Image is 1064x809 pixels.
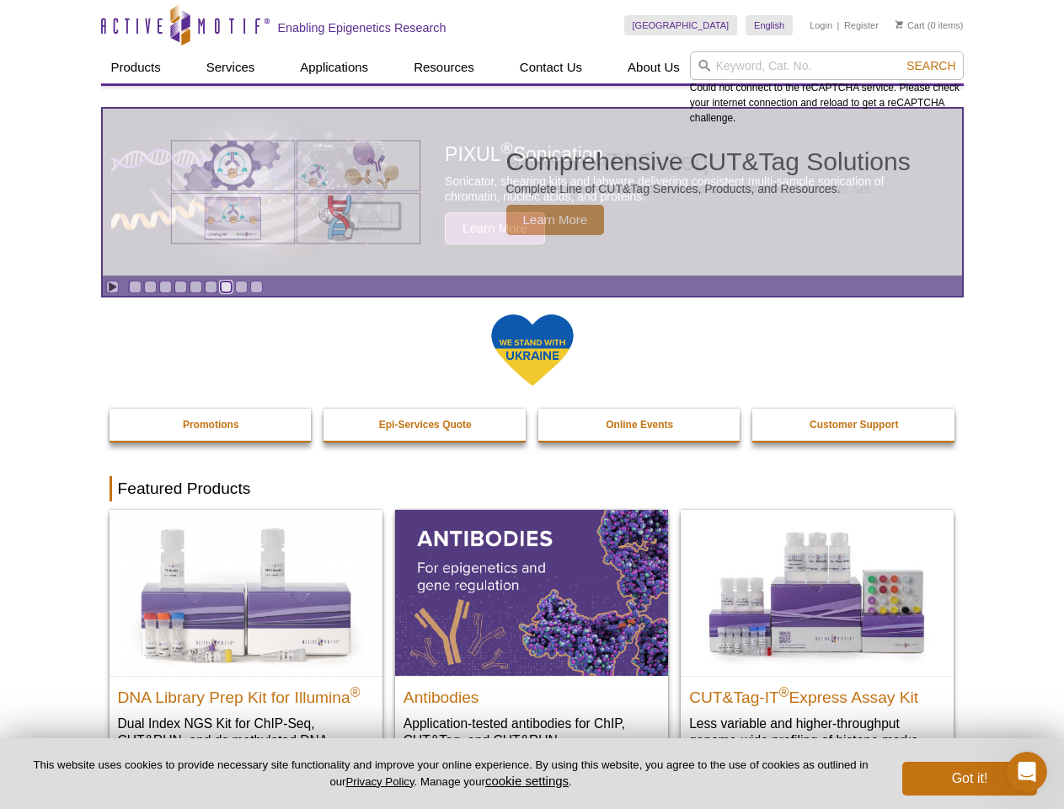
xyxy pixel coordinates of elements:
sup: ® [350,684,361,699]
h2: Comprehensive CUT&Tag Solutions [506,149,911,174]
a: Go to slide 5 [190,281,202,293]
article: Comprehensive CUT&Tag Solutions [103,109,962,276]
a: About Us [618,51,690,83]
h2: CUT&Tag-IT Express Assay Kit [689,681,945,706]
h2: Featured Products [110,476,955,501]
img: All Antibodies [395,510,668,675]
a: Toggle autoplay [106,281,119,293]
a: Go to slide 6 [205,281,217,293]
button: Got it! [902,762,1037,796]
a: Register [844,19,879,31]
sup: ® [779,684,789,699]
a: Cart [896,19,925,31]
iframe: Intercom live chat [1007,752,1047,792]
span: Search [906,59,955,72]
a: Go to slide 1 [129,281,142,293]
a: All Antibodies Antibodies Application-tested antibodies for ChIP, CUT&Tag, and CUT&RUN. [395,510,668,765]
a: Go to slide 4 [174,281,187,293]
a: Promotions [110,409,313,441]
div: Could not connect to the reCAPTCHA service. Please check your internet connection and reload to g... [690,51,964,126]
strong: Online Events [606,419,673,431]
a: Go to slide 9 [250,281,263,293]
img: We Stand With Ukraine [490,313,575,388]
p: Less variable and higher-throughput genome-wide profiling of histone marks​. [689,715,945,749]
a: English [746,15,793,35]
a: Customer Support [752,409,956,441]
a: Online Events [538,409,742,441]
button: cookie settings [485,774,569,788]
a: Applications [290,51,378,83]
p: This website uses cookies to provide necessary site functionality and improve your online experie... [27,758,874,790]
li: | [837,15,840,35]
a: Products [101,51,171,83]
img: Various genetic charts and diagrams. [169,139,422,245]
a: [GEOGRAPHIC_DATA] [624,15,738,35]
li: (0 items) [896,15,964,35]
a: Login [810,19,832,31]
a: Go to slide 2 [144,281,157,293]
a: Go to slide 7 [220,281,233,293]
a: CUT&Tag-IT® Express Assay Kit CUT&Tag-IT®Express Assay Kit Less variable and higher-throughput ge... [681,510,954,765]
a: Privacy Policy [345,775,414,788]
a: Various genetic charts and diagrams. Comprehensive CUT&Tag Solutions Complete Line of CUT&Tag Ser... [103,109,962,276]
strong: Promotions [183,419,239,431]
a: Contact Us [510,51,592,83]
img: CUT&Tag-IT® Express Assay Kit [681,510,954,675]
strong: Customer Support [810,419,898,431]
a: Services [196,51,265,83]
a: DNA Library Prep Kit for Illumina DNA Library Prep Kit for Illumina® Dual Index NGS Kit for ChIP-... [110,510,382,782]
a: Resources [404,51,484,83]
a: Go to slide 3 [159,281,172,293]
p: Application-tested antibodies for ChIP, CUT&Tag, and CUT&RUN. [404,715,660,749]
img: Your Cart [896,20,903,29]
img: DNA Library Prep Kit for Illumina [110,510,382,675]
a: Epi-Services Quote [323,409,527,441]
p: Dual Index NGS Kit for ChIP-Seq, CUT&RUN, and ds methylated DNA assays. [118,715,374,766]
button: Search [901,58,960,73]
h2: Enabling Epigenetics Research [278,20,446,35]
p: Complete Line of CUT&Tag Services, Products, and Resources. [506,181,911,196]
input: Keyword, Cat. No. [690,51,964,80]
a: Go to slide 8 [235,281,248,293]
span: Learn More [506,205,605,235]
strong: Epi-Services Quote [379,419,472,431]
h2: DNA Library Prep Kit for Illumina [118,681,374,706]
h2: Antibodies [404,681,660,706]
